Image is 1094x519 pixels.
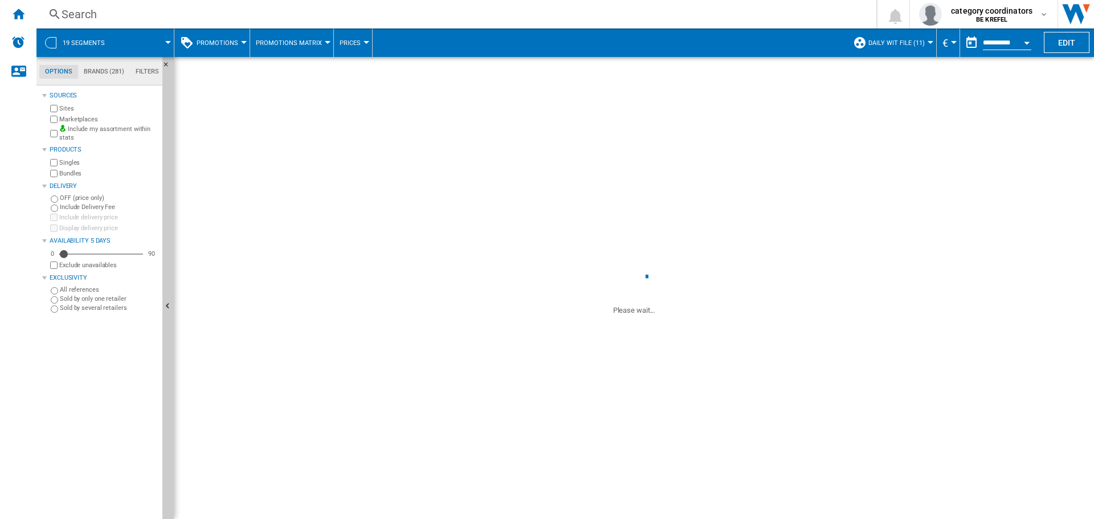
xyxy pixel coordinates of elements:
input: Sold by only one retailer [51,296,58,304]
input: OFF (price only) [51,195,58,203]
md-menu: Currency [937,28,960,57]
input: Display delivery price [50,224,58,232]
label: Marketplaces [59,115,158,124]
label: Singles [59,158,158,167]
input: Display delivery price [50,261,58,269]
button: Prices [340,28,366,57]
div: Search [62,6,847,22]
b: BE KREFEL [976,16,1007,23]
div: Products [50,145,158,154]
div: 90 [145,250,158,258]
div: Exclusivity [50,273,158,283]
label: OFF (price only) [60,194,158,202]
div: Promotions [180,28,244,57]
label: Bundles [59,169,158,178]
img: mysite-bg-18x18.png [59,125,66,132]
div: Daily WIT File (11) [853,28,930,57]
input: All references [51,287,58,295]
button: md-calendar [960,31,983,54]
button: 19 segments [63,28,116,57]
input: Bundles [50,170,58,177]
label: Display delivery price [59,224,158,232]
span: Promotions [197,39,238,47]
button: Promotions [197,28,244,57]
input: Marketplaces [50,116,58,123]
span: Prices [340,39,361,47]
input: Include Delivery Fee [51,205,58,212]
span: € [942,37,948,49]
button: Daily WIT File (11) [868,28,930,57]
md-tab-item: Brands (281) [78,65,130,79]
button: Edit [1044,32,1089,53]
label: Exclude unavailables [59,261,158,269]
md-tab-item: Filters [130,65,165,79]
span: Promotions Matrix [256,39,322,47]
img: profile.jpg [919,3,942,26]
input: Include delivery price [50,214,58,221]
md-slider: Availability [59,248,143,260]
ng-transclude: Please wait... [613,306,655,314]
button: € [942,28,954,57]
span: category coordinators [951,5,1032,17]
div: Availability 5 Days [50,236,158,246]
label: Sites [59,104,158,113]
div: 19 segments [42,28,168,57]
md-tab-item: Options [39,65,78,79]
div: 0 [48,250,57,258]
button: Open calendar [1017,31,1037,51]
label: Include delivery price [59,213,158,222]
input: Include my assortment within stats [50,126,58,141]
span: Daily WIT File (11) [868,39,925,47]
button: Hide [162,57,176,77]
label: Include Delivery Fee [60,203,158,211]
div: Sources [50,91,158,100]
label: Include my assortment within stats [59,125,158,142]
img: alerts-logo.svg [11,35,25,49]
button: Promotions Matrix [256,28,328,57]
label: Sold by only one retailer [60,295,158,303]
input: Sold by several retailers [51,305,58,313]
span: 19 segments [63,39,105,47]
div: Delivery [50,182,158,191]
label: Sold by several retailers [60,304,158,312]
input: Singles [50,159,58,166]
label: All references [60,285,158,294]
input: Sites [50,105,58,112]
